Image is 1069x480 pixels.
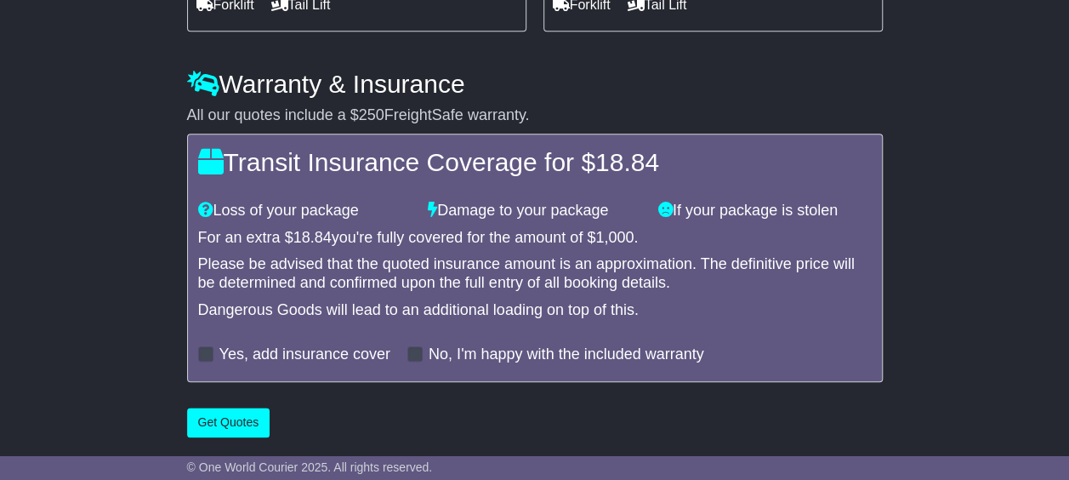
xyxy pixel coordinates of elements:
span: © One World Courier 2025. All rights reserved. [187,460,433,474]
span: 250 [359,106,384,123]
div: Loss of your package [190,202,420,220]
div: All our quotes include a $ FreightSafe warranty. [187,106,883,125]
h4: Warranty & Insurance [187,70,883,98]
span: 18.84 [595,148,659,176]
button: Get Quotes [187,408,270,437]
div: Please be advised that the quoted insurance amount is an approximation. The definitive price will... [198,255,872,292]
span: 1,000 [595,229,634,246]
span: 18.84 [293,229,332,246]
label: No, I'm happy with the included warranty [429,346,704,364]
div: If your package is stolen [650,202,880,220]
label: Yes, add insurance cover [219,346,390,364]
div: Dangerous Goods will lead to an additional loading on top of this. [198,301,872,320]
div: For an extra $ you're fully covered for the amount of $ . [198,229,872,248]
div: Damage to your package [419,202,650,220]
h4: Transit Insurance Coverage for $ [198,148,872,176]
